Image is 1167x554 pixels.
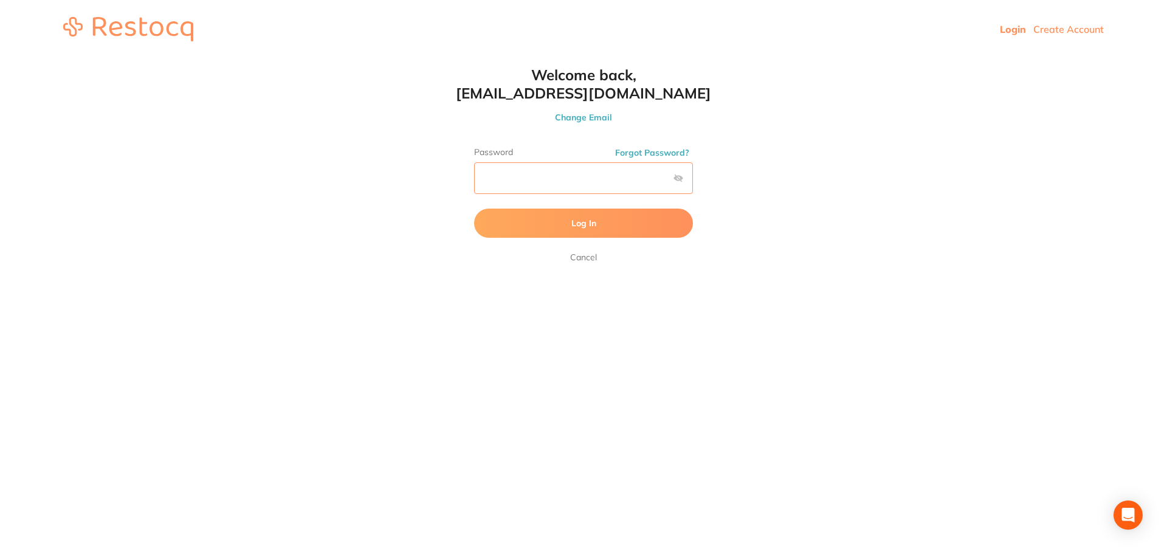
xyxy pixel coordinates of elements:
[474,209,693,238] button: Log In
[1033,23,1104,35] a: Create Account
[474,147,693,158] label: Password
[63,17,193,41] img: restocq_logo.svg
[611,147,693,158] button: Forgot Password?
[1000,23,1026,35] a: Login
[450,112,717,123] button: Change Email
[450,66,717,102] h1: Welcome back, [EMAIL_ADDRESS][DOMAIN_NAME]
[1114,500,1143,530] div: Open Intercom Messenger
[571,218,596,229] span: Log In
[568,250,599,265] a: Cancel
